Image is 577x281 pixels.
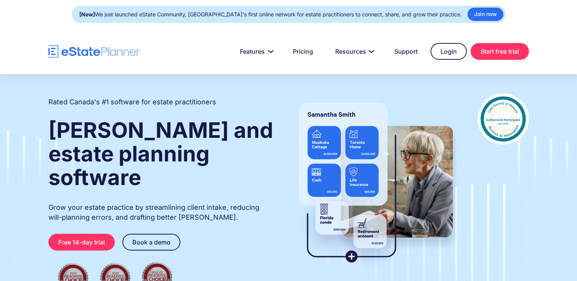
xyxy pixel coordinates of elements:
a: Start free trial [471,43,529,60]
a: Features [231,44,280,59]
a: Resources [326,44,381,59]
a: Login [431,43,467,60]
a: Free 14-day trial [48,234,115,251]
a: Support [385,44,427,59]
a: Pricing [284,44,322,59]
div: We just launched eState Community, [GEOGRAPHIC_DATA]'s first online network for estate practition... [79,9,462,20]
img: estate planner showing wills to their clients, using eState Planner, a leading estate planning so... [289,93,462,272]
a: Join now [468,8,503,21]
strong: [PERSON_NAME] and estate planning software [48,117,273,190]
h2: Rated Canada's #1 software for estate practitioners [48,97,216,107]
a: home [48,45,140,58]
a: Book a demo [122,234,180,251]
strong: [New] [79,11,95,18]
p: Grow your estate practice by streamlining client intake, reducing will-planning errors, and draft... [48,203,274,222]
